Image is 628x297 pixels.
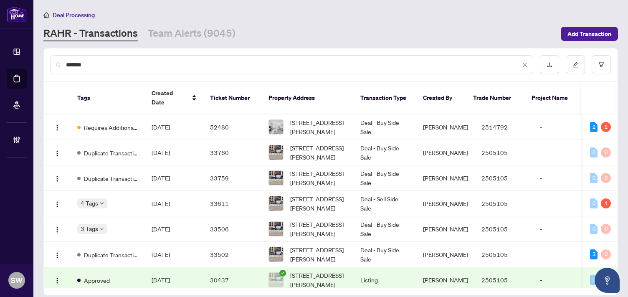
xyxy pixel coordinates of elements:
[423,251,468,258] span: [PERSON_NAME]
[203,114,262,140] td: 52480
[423,225,468,233] span: [PERSON_NAME]
[269,171,283,185] img: thumbnail-img
[269,247,283,261] img: thumbnail-img
[279,270,286,277] span: check-circle
[423,276,468,284] span: [PERSON_NAME]
[354,191,416,216] td: Deal - Sell Side Sale
[54,150,61,157] img: Logo
[51,273,64,287] button: Logo
[51,197,64,210] button: Logo
[590,198,598,208] div: 0
[522,62,528,68] span: close
[51,248,64,261] button: Logo
[290,271,347,289] span: [STREET_ADDRESS][PERSON_NAME]
[423,149,468,156] span: [PERSON_NAME]
[84,174,138,183] span: Duplicate Transaction
[54,277,61,284] img: Logo
[572,62,578,68] span: edit
[203,216,262,242] td: 33506
[203,267,262,293] td: 30437
[203,165,262,191] td: 33759
[595,268,620,293] button: Open asap
[203,140,262,165] td: 33760
[590,173,598,183] div: 0
[203,82,262,114] th: Ticket Number
[547,62,552,68] span: download
[100,201,104,206] span: down
[592,55,611,74] button: filter
[269,145,283,160] img: thumbnail-img
[533,114,583,140] td: -
[598,62,604,68] span: filter
[53,11,95,19] span: Deal Processing
[423,174,468,182] span: [PERSON_NAME]
[11,274,23,286] span: SW
[354,242,416,267] td: Deal - Buy Side Sale
[51,222,64,236] button: Logo
[423,200,468,207] span: [PERSON_NAME]
[466,82,525,114] th: Trade Number
[575,82,625,114] th: MLS #
[475,191,533,216] td: 2505105
[601,224,611,234] div: 0
[51,146,64,159] button: Logo
[71,82,145,114] th: Tags
[590,249,598,259] div: 3
[601,122,611,132] div: 2
[152,89,187,107] span: Created Date
[152,123,170,131] span: [DATE]
[354,140,416,165] td: Deal - Buy Side Sale
[43,12,49,18] span: home
[84,250,138,259] span: Duplicate Transaction
[354,82,416,114] th: Transaction Type
[152,251,170,258] span: [DATE]
[561,27,618,41] button: Add Transaction
[540,55,559,74] button: download
[354,267,416,293] td: Listing
[590,147,598,157] div: 0
[81,198,98,208] span: 4 Tags
[152,225,170,233] span: [DATE]
[533,191,583,216] td: -
[290,118,347,136] span: [STREET_ADDRESS][PERSON_NAME]
[290,169,347,187] span: [STREET_ADDRESS][PERSON_NAME]
[601,147,611,157] div: 0
[533,267,583,293] td: -
[290,143,347,162] span: [STREET_ADDRESS][PERSON_NAME]
[152,174,170,182] span: [DATE]
[290,194,347,213] span: [STREET_ADDRESS][PERSON_NAME]
[601,198,611,208] div: 1
[84,123,138,132] span: Requires Additional Docs
[152,200,170,207] span: [DATE]
[354,165,416,191] td: Deal - Buy Side Sale
[54,175,61,182] img: Logo
[590,122,598,132] div: 2
[416,82,466,114] th: Created By
[54,226,61,233] img: Logo
[152,149,170,156] span: [DATE]
[269,196,283,211] img: thumbnail-img
[84,276,110,285] span: Approved
[54,201,61,208] img: Logo
[269,222,283,236] img: thumbnail-img
[533,140,583,165] td: -
[475,242,533,267] td: 2505105
[475,165,533,191] td: 2505105
[601,249,611,259] div: 0
[354,216,416,242] td: Deal - Buy Side Sale
[43,26,138,41] a: RAHR - Transactions
[100,227,104,231] span: down
[533,242,583,267] td: -
[51,171,64,185] button: Logo
[262,82,354,114] th: Property Address
[81,224,98,234] span: 3 Tags
[566,55,585,74] button: edit
[475,216,533,242] td: 2505105
[145,82,203,114] th: Created Date
[533,216,583,242] td: -
[590,224,598,234] div: 0
[533,165,583,191] td: -
[601,173,611,183] div: 0
[354,114,416,140] td: Deal - Buy Side Sale
[148,26,235,41] a: Team Alerts (9045)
